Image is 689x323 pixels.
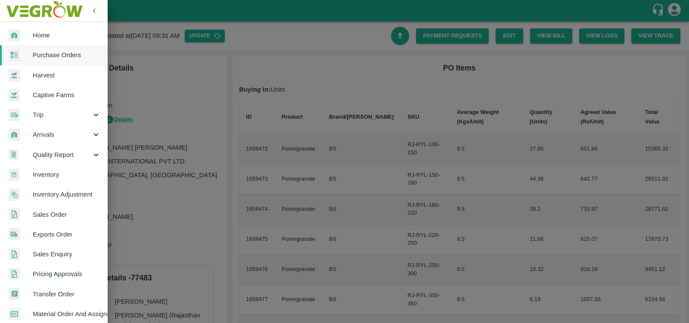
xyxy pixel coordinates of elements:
[33,249,101,259] span: Sales Enquiry
[33,269,101,279] span: Pricing Approvals
[33,110,91,120] span: Trip
[9,69,20,82] img: harvest
[33,71,101,80] span: Harvest
[9,89,20,102] img: harvest
[33,210,101,219] span: Sales Order
[9,248,20,261] img: sales
[9,288,20,300] img: whTransfer
[9,308,20,320] img: centralMaterial
[33,130,91,139] span: Arrivals
[33,50,101,60] span: Purchase Orders
[9,29,20,42] img: whArrival
[33,170,101,179] span: Inventory
[33,230,101,239] span: Exports Order
[33,309,101,319] span: Material Order And Assignment
[9,129,20,141] img: whArrival
[9,49,20,62] img: reciept
[9,149,19,160] img: qualityReport
[33,190,101,199] span: Inventory Adjustment
[9,169,20,181] img: whInventory
[9,268,20,280] img: sales
[9,228,20,240] img: shipments
[9,188,20,201] img: inventory
[33,289,101,299] span: Transfer Order
[33,150,91,160] span: Quality Report
[33,90,101,100] span: Captive Farms
[9,208,20,221] img: sales
[33,31,101,40] span: Home
[9,109,20,121] img: delivery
